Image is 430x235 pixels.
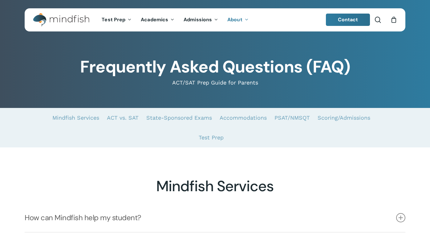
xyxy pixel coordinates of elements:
[338,16,358,23] span: Contact
[107,108,139,128] a: ACT vs. SAT
[25,8,405,31] header: Main Menu
[199,128,224,147] a: Test Prep
[25,57,405,77] h1: Frequently Asked Questions (FAQ)
[184,16,212,23] span: Admissions
[141,16,168,23] span: Academics
[318,108,370,128] a: Scoring/Admissions
[136,17,179,23] a: Academics
[179,17,223,23] a: Admissions
[326,14,370,26] a: Contact
[274,108,310,128] a: PSAT/NMSQT
[146,108,212,128] a: State-Sponsored Exams
[227,16,242,23] span: About
[220,108,267,128] a: Accommodations
[97,8,253,31] nav: Main Menu
[223,17,253,23] a: About
[390,16,397,23] a: Cart
[25,177,405,195] h2: Mindfish Services
[25,204,405,232] a: How can Mindfish help my student?
[102,16,125,23] span: Test Prep
[25,79,405,86] p: ACT/SAT Prep Guide for Parents
[52,108,99,128] a: Mindfish Services
[97,17,136,23] a: Test Prep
